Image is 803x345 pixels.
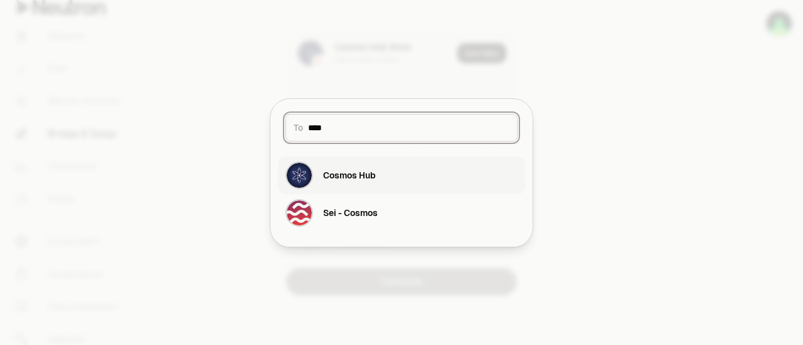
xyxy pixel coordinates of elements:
button: Cosmos Hub LogoCosmos Hub [278,157,525,194]
button: Sei - Cosmos LogoSei - Cosmos [278,194,525,232]
div: Cosmos Hub [323,169,376,182]
img: Cosmos Hub Logo [287,163,312,188]
div: Sei - Cosmos [323,207,378,219]
img: Sei - Cosmos Logo [287,200,312,225]
span: To [294,121,303,134]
